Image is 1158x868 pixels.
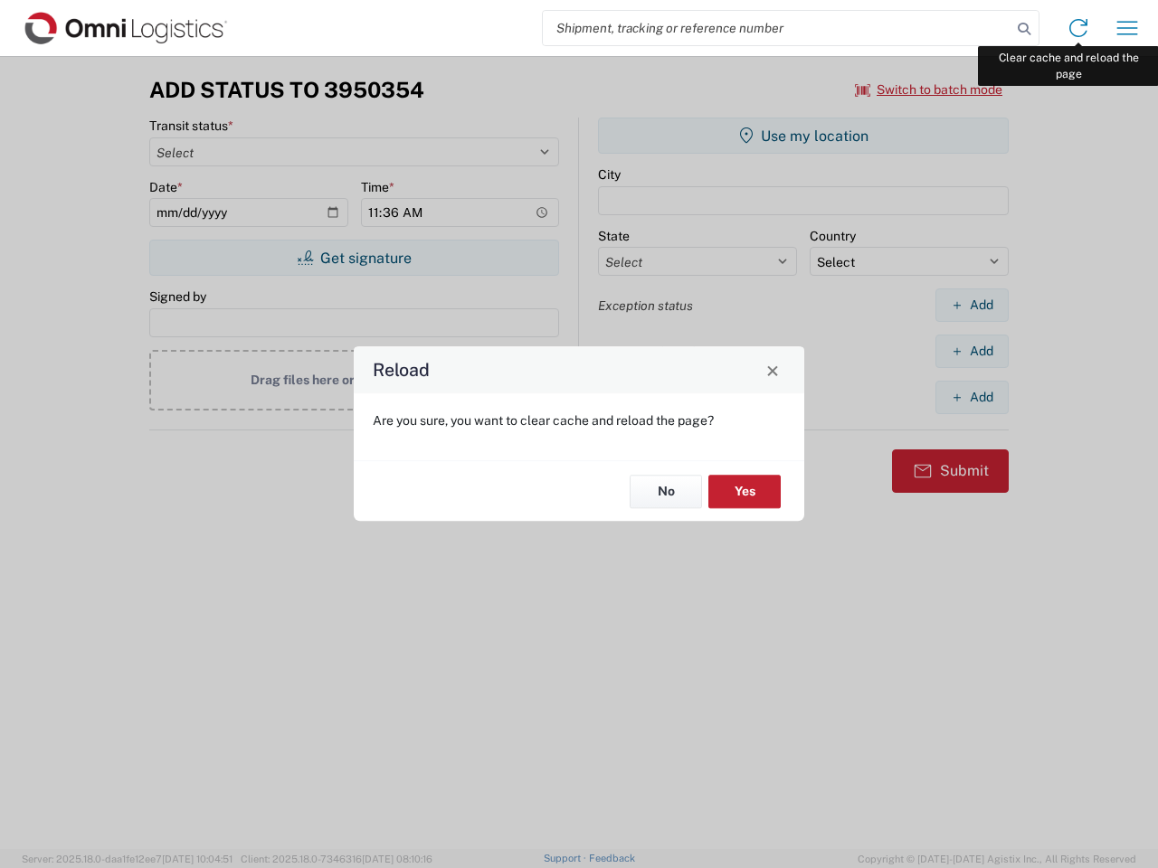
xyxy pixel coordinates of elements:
button: No [630,475,702,508]
h4: Reload [373,357,430,383]
input: Shipment, tracking or reference number [543,11,1011,45]
button: Close [760,357,785,382]
button: Yes [708,475,781,508]
p: Are you sure, you want to clear cache and reload the page? [373,412,785,429]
